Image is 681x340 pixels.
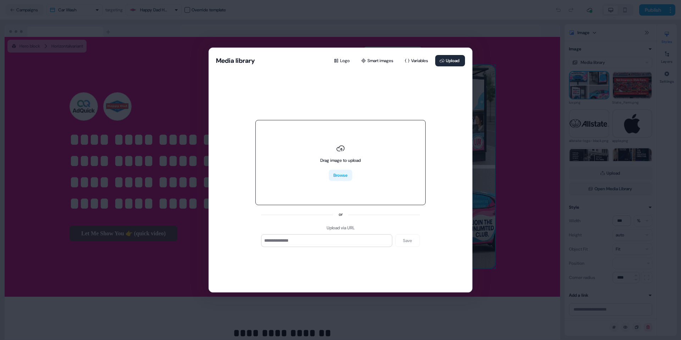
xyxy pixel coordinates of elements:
button: Media library [216,56,255,65]
button: Upload [435,55,465,66]
div: Upload via URL [327,224,355,231]
button: Smart images [357,55,399,66]
button: Variables [400,55,434,66]
button: Browse [329,170,352,181]
div: Drag image to upload [320,157,361,164]
button: Logo [330,55,355,66]
div: or [339,211,343,218]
